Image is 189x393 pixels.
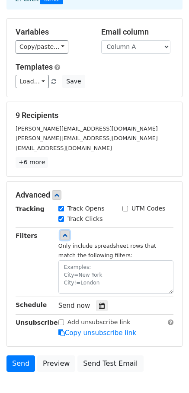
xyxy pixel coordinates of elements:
[58,302,90,310] span: Send now
[16,135,158,141] small: [PERSON_NAME][EMAIL_ADDRESS][DOMAIN_NAME]
[16,40,68,54] a: Copy/paste...
[16,62,53,71] a: Templates
[16,145,112,151] small: [EMAIL_ADDRESS][DOMAIN_NAME]
[131,204,165,213] label: UTM Codes
[16,205,45,212] strong: Tracking
[16,27,88,37] h5: Variables
[37,355,75,372] a: Preview
[16,301,47,308] strong: Schedule
[67,214,103,224] label: Track Clicks
[16,190,173,200] h5: Advanced
[146,351,189,393] iframe: Chat Widget
[16,319,58,326] strong: Unsubscribe
[58,243,156,259] small: Only include spreadsheet rows that match the following filters:
[16,125,158,132] small: [PERSON_NAME][EMAIL_ADDRESS][DOMAIN_NAME]
[67,204,105,213] label: Track Opens
[77,355,143,372] a: Send Test Email
[58,329,136,337] a: Copy unsubscribe link
[67,318,131,327] label: Add unsubscribe link
[16,75,49,88] a: Load...
[16,232,38,239] strong: Filters
[101,27,174,37] h5: Email column
[16,111,173,120] h5: 9 Recipients
[16,157,48,168] a: +6 more
[6,355,35,372] a: Send
[62,75,85,88] button: Save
